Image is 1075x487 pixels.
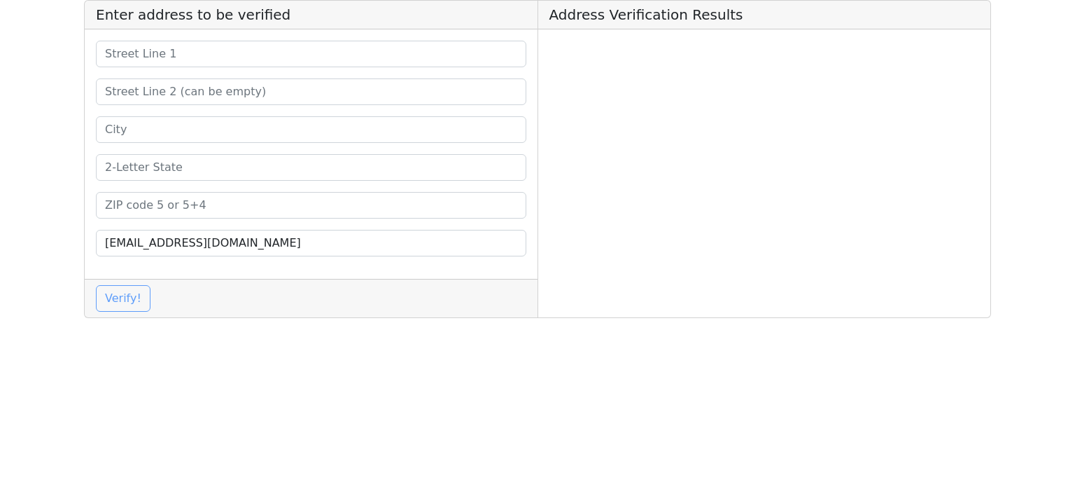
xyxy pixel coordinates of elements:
[96,230,526,256] input: Your Email
[538,1,991,29] h5: Address Verification Results
[85,1,537,29] h5: Enter address to be verified
[96,192,526,219] input: ZIP code 5 or 5+4
[96,78,526,105] input: Street Line 2 (can be empty)
[96,116,526,143] input: City
[96,154,526,181] input: 2-Letter State
[96,41,526,67] input: Street Line 1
